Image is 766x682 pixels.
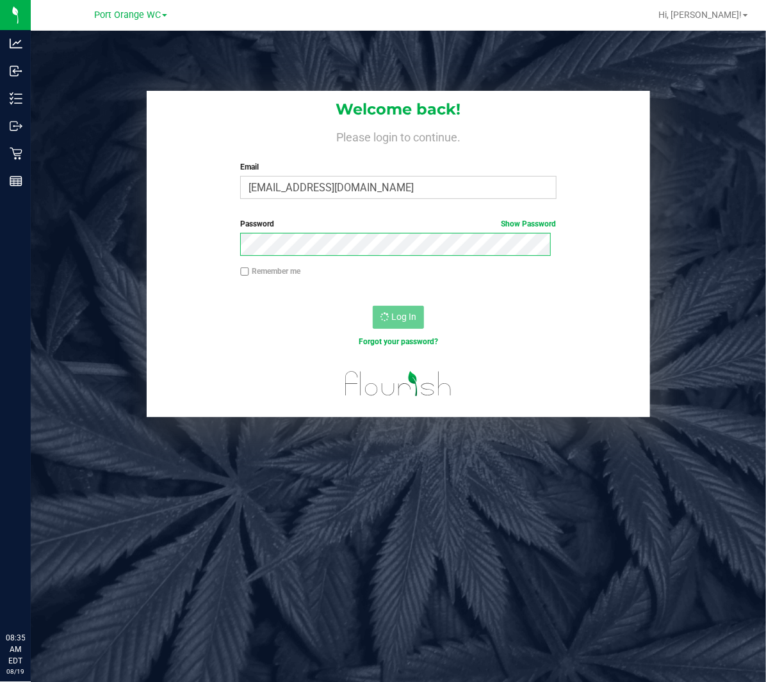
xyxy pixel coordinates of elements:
span: Log In [391,312,416,322]
span: Port Orange WC [94,10,161,20]
inline-svg: Reports [10,175,22,187]
p: 08:35 AM EDT [6,632,25,667]
label: Email [240,161,557,173]
input: Remember me [240,267,249,276]
inline-svg: Inbound [10,65,22,77]
h1: Welcome back! [147,101,649,118]
a: Show Password [501,219,557,228]
inline-svg: Retail [10,147,22,160]
p: 08/19 [6,667,25,676]
img: flourish_logo.svg [336,361,461,407]
button: Log In [373,306,424,329]
span: Hi, [PERSON_NAME]! [658,10,742,20]
inline-svg: Inventory [10,92,22,105]
inline-svg: Analytics [10,37,22,50]
a: Forgot your password? [359,337,438,346]
label: Remember me [240,266,300,277]
span: Password [240,219,274,228]
inline-svg: Outbound [10,120,22,132]
h4: Please login to continue. [147,128,649,143]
